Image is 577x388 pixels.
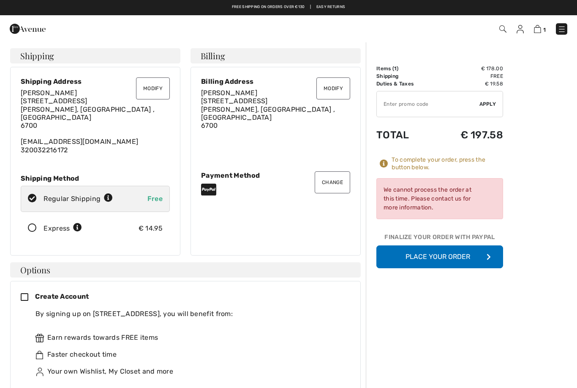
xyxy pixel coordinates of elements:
img: My Info [517,25,524,33]
div: € 14.95 [139,223,163,234]
div: Shipping Address [21,77,170,85]
td: Duties & Taxes [376,80,435,88]
img: Menu [558,25,566,33]
td: Total [376,121,435,149]
span: 1 [543,27,546,33]
input: Promo code [377,91,479,117]
span: [PERSON_NAME] [21,89,77,97]
span: Create Account [35,292,89,300]
button: Change [315,171,350,193]
div: Your own Wishlist, My Closet and more [35,366,343,377]
div: Finalize Your Order with PayPal [376,233,503,245]
span: | [310,4,311,10]
span: Shipping [20,52,54,60]
img: rewards.svg [35,334,44,342]
span: [PERSON_NAME] [201,89,257,97]
span: Billing [201,52,225,60]
td: € 197.58 [435,121,503,149]
span: Apply [479,100,496,108]
a: 1ère Avenue [10,24,46,32]
div: Earn rewards towards FREE items [35,333,343,343]
div: By signing up on [STREET_ADDRESS], you will benefit from: [35,309,343,319]
img: Shopping Bag [534,25,541,33]
button: Place Your Order [376,245,503,268]
span: [STREET_ADDRESS] [PERSON_NAME], [GEOGRAPHIC_DATA] , [GEOGRAPHIC_DATA] 6700 [21,97,155,129]
div: We cannot process the order at this time. Please contact us for more information. [376,178,503,219]
div: Billing Address [201,77,350,85]
div: Express [44,223,82,234]
div: Regular Shipping [44,194,113,204]
td: Shipping [376,72,435,80]
div: Payment Method [201,171,350,179]
a: Easy Returns [316,4,346,10]
a: 320032216172 [21,146,68,154]
button: Modify [316,77,350,99]
img: Search [499,25,506,33]
span: Free [147,195,163,203]
td: € 178.00 [435,65,503,72]
img: faster.svg [35,351,44,359]
button: Modify [136,77,170,99]
img: 1ère Avenue [10,20,46,37]
div: [EMAIL_ADDRESS][DOMAIN_NAME] [21,89,170,154]
div: Faster checkout time [35,349,343,360]
a: 1 [534,24,546,34]
h4: Options [10,262,361,278]
div: To complete your order, press the button below. [392,156,503,171]
div: Shipping Method [21,174,170,182]
span: [STREET_ADDRESS] [PERSON_NAME], [GEOGRAPHIC_DATA] , [GEOGRAPHIC_DATA] 6700 [201,97,335,129]
img: ownWishlist.svg [35,368,44,376]
td: Items ( ) [376,65,435,72]
td: € 19.58 [435,80,503,88]
td: Free [435,72,503,80]
a: Free shipping on orders over €130 [232,4,305,10]
span: 1 [394,66,397,72]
